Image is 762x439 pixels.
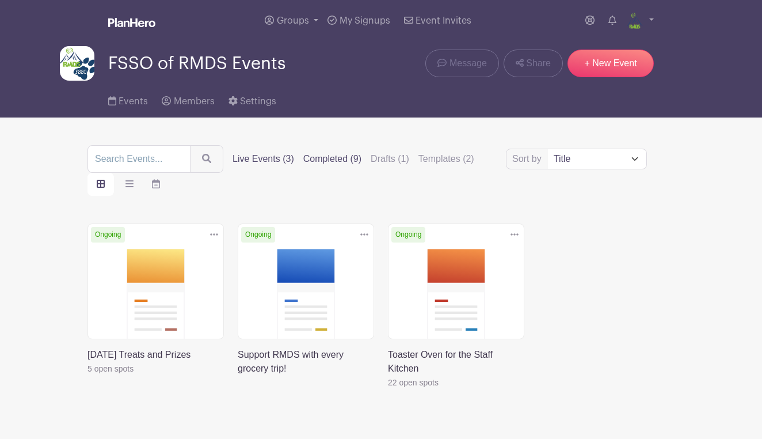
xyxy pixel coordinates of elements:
label: Live Events (3) [233,152,294,166]
span: Event Invites [416,16,471,25]
img: logo_white-6c42ec7e38ccf1d336a20a19083b03d10ae64f83f12c07503d8b9e83406b4c7d.svg [108,18,155,27]
a: Members [162,81,214,118]
a: Share [504,50,563,77]
span: Events [119,97,148,106]
a: Settings [228,81,276,118]
img: logo_v_transparent.png [626,12,644,30]
label: Templates (2) [418,152,474,166]
span: FSSO of RMDS Events [108,54,285,73]
a: + New Event [567,50,654,77]
span: Share [526,56,551,70]
div: filters [233,152,474,166]
label: Drafts (1) [371,152,409,166]
span: Message [449,56,487,70]
label: Sort by [512,152,545,166]
label: Completed (9) [303,152,361,166]
a: Events [108,81,148,118]
a: Message [425,50,498,77]
div: order and view [87,173,169,196]
span: Groups [277,16,309,25]
input: Search Events... [87,145,190,173]
span: Members [174,97,215,106]
img: Screen%20Shot%202023-08-12%20at%2010.04.38%20AM.png [60,46,94,81]
span: My Signups [340,16,390,25]
span: Settings [240,97,276,106]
